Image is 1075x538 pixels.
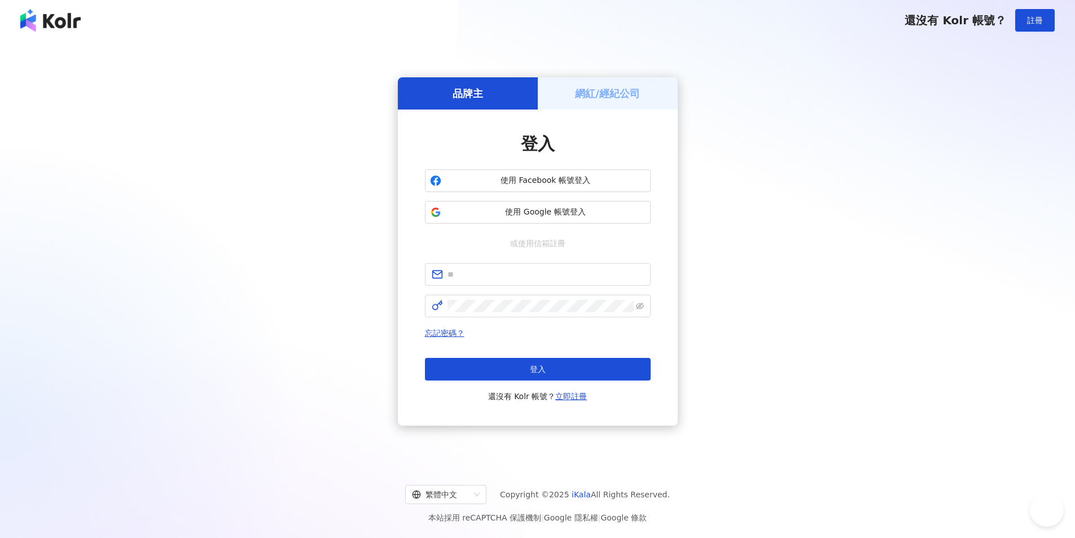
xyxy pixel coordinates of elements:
[636,302,644,310] span: eye-invisible
[20,9,81,32] img: logo
[1015,9,1055,32] button: 註冊
[453,86,483,100] h5: 品牌主
[600,513,647,522] a: Google 條款
[502,237,573,250] span: 或使用信箱註冊
[425,358,651,380] button: 登入
[1030,493,1064,527] iframe: Help Scout Beacon - Open
[425,169,651,192] button: 使用 Facebook 帳號登入
[446,175,646,186] span: 使用 Facebook 帳號登入
[905,14,1006,27] span: 還沒有 Kolr 帳號？
[598,513,601,522] span: |
[428,511,647,524] span: 本站採用 reCAPTCHA 保護機制
[1027,16,1043,25] span: 註冊
[500,488,670,501] span: Copyright © 2025 All Rights Reserved.
[488,390,587,403] span: 還沒有 Kolr 帳號？
[425,201,651,224] button: 使用 Google 帳號登入
[446,207,646,218] span: 使用 Google 帳號登入
[521,134,555,154] span: 登入
[544,513,598,522] a: Google 隱私權
[572,490,591,499] a: iKala
[575,86,640,100] h5: 網紅/經紀公司
[555,392,587,401] a: 立即註冊
[541,513,544,522] span: |
[412,485,470,504] div: 繁體中文
[425,329,464,338] a: 忘記密碼？
[530,365,546,374] span: 登入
